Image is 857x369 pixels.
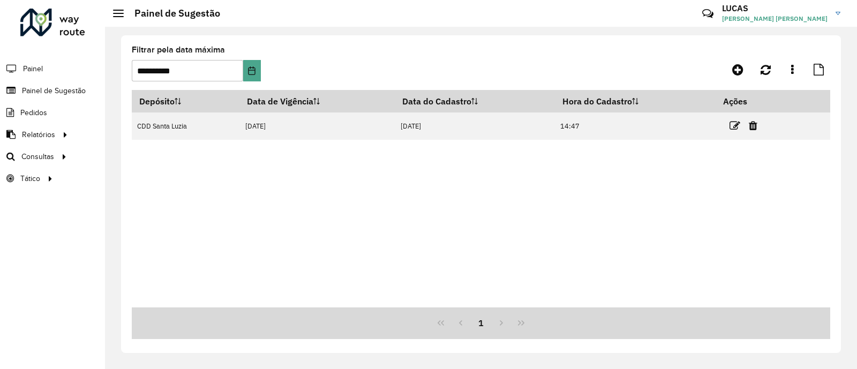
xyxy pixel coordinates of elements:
td: 14:47 [555,112,716,140]
th: Ações [716,90,780,112]
td: [DATE] [395,112,555,140]
td: [DATE] [239,112,395,140]
th: Data de Vigência [239,90,395,112]
td: CDD Santa Luzia [132,112,239,140]
button: 1 [471,313,491,333]
h2: Painel de Sugestão [124,7,220,19]
button: Choose Date [243,60,260,81]
span: Relatórios [22,129,55,140]
span: Consultas [21,151,54,162]
a: Contato Rápido [696,2,719,25]
th: Data do Cadastro [395,90,555,112]
a: Editar [730,118,740,133]
label: Filtrar pela data máxima [132,43,225,56]
th: Depósito [132,90,239,112]
span: Pedidos [20,107,47,118]
h3: LUCAS [722,3,828,13]
a: Excluir [749,118,757,133]
span: Painel de Sugestão [22,85,86,96]
span: Tático [20,173,40,184]
th: Hora do Cadastro [555,90,716,112]
span: Painel [23,63,43,74]
span: [PERSON_NAME] [PERSON_NAME] [722,14,828,24]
